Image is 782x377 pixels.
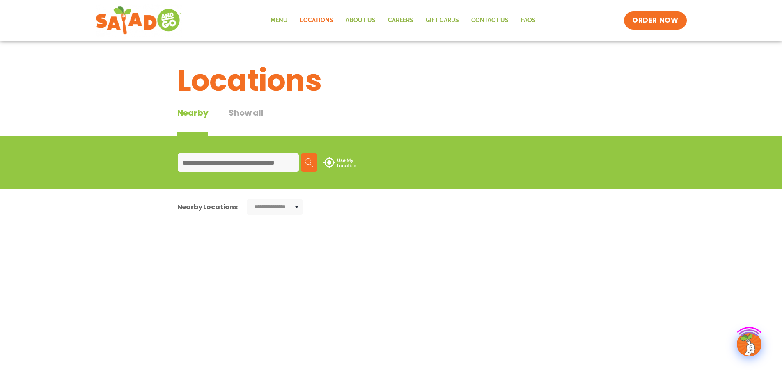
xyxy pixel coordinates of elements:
[177,58,605,103] h1: Locations
[294,11,339,30] a: Locations
[177,107,284,136] div: Tabbed content
[305,158,313,167] img: search.svg
[177,107,209,136] div: Nearby
[382,11,420,30] a: Careers
[465,11,515,30] a: Contact Us
[339,11,382,30] a: About Us
[229,107,263,136] button: Show all
[632,16,678,25] span: ORDER NOW
[624,11,686,30] a: ORDER NOW
[264,11,542,30] nav: Menu
[323,157,356,168] img: use-location.svg
[420,11,465,30] a: GIFT CARDS
[264,11,294,30] a: Menu
[515,11,542,30] a: FAQs
[96,4,182,37] img: new-SAG-logo-768×292
[177,202,238,212] div: Nearby Locations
